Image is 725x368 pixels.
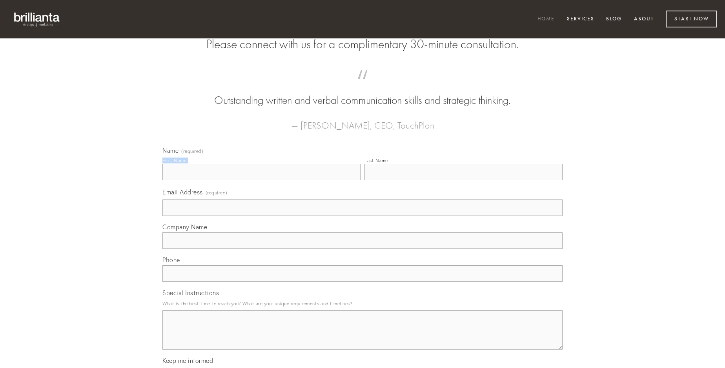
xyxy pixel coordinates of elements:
[206,187,228,198] span: (required)
[162,223,207,231] span: Company Name
[532,13,560,26] a: Home
[364,158,388,163] div: Last Name
[162,188,203,196] span: Email Address
[175,78,550,93] span: “
[175,78,550,108] blockquote: Outstanding written and verbal communication skills and strategic thinking.
[162,298,563,309] p: What is the best time to reach you? What are your unique requirements and timelines?
[175,108,550,133] figcaption: — [PERSON_NAME], CEO, TouchPlan
[8,8,67,31] img: brillianta - research, strategy, marketing
[162,289,219,297] span: Special Instructions
[162,147,179,154] span: Name
[162,256,180,264] span: Phone
[162,37,563,52] h2: Please connect with us for a complimentary 30-minute consultation.
[181,149,203,154] span: (required)
[666,11,717,27] a: Start Now
[562,13,599,26] a: Services
[629,13,659,26] a: About
[162,158,186,163] div: First Name
[162,357,213,364] span: Keep me informed
[601,13,627,26] a: Blog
